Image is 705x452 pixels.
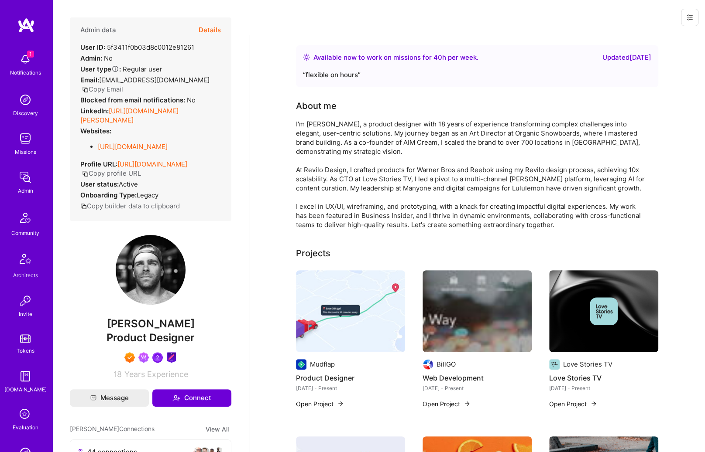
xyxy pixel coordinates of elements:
[19,309,32,319] div: Invite
[13,109,38,118] div: Discovery
[17,169,34,186] img: admin teamwork
[549,270,658,352] img: cover
[152,389,231,407] button: Connect
[80,43,105,51] strong: User ID:
[563,360,612,369] div: Love Stories TV
[80,160,117,168] strong: Profile URL:
[80,43,194,52] div: 5f3411f0b03d8c0012e81261
[99,76,210,84] span: [EMAIL_ADDRESS][DOMAIN_NAME]
[549,399,597,408] button: Open Project
[423,359,433,370] img: Company logo
[296,119,645,229] div: I'm [PERSON_NAME], a product designer with 18 years of experience transforming complex challenges...
[313,52,478,63] div: Available now to work on missions for h per week .
[80,180,119,188] strong: User status:
[117,160,187,168] a: [URL][DOMAIN_NAME]
[199,17,221,43] button: Details
[17,292,34,309] img: Invite
[602,52,651,63] div: Updated [DATE]
[10,68,41,77] div: Notifications
[423,384,532,393] div: [DATE] - Present
[203,424,231,434] button: View All
[116,235,186,305] img: User Avatar
[172,394,180,402] i: icon Connect
[80,95,196,105] div: No
[82,170,89,177] i: icon Copy
[90,395,96,401] i: icon Mail
[15,207,36,228] img: Community
[433,53,442,61] span: 40
[98,143,168,151] a: [URL][DOMAIN_NAME]
[296,399,344,408] button: Open Project
[296,247,330,260] div: Projects
[549,359,560,370] img: Company logo
[337,400,344,407] img: arrow-right
[17,17,35,33] img: logo
[27,51,34,58] span: 1
[119,180,138,188] span: Active
[82,169,141,178] button: Copy profile URL
[80,54,113,63] div: No
[437,360,456,369] div: BillGO
[296,359,306,370] img: Company logo
[423,270,532,352] img: Web Development
[80,65,121,73] strong: User type :
[310,360,335,369] div: Mudflap
[17,51,34,68] img: bell
[124,370,188,379] span: Years Experience
[296,99,337,112] div: About me
[124,352,135,363] img: Exceptional A.Teamer
[423,372,532,384] h4: Web Development
[17,91,34,109] img: discovery
[80,96,187,104] strong: Blocked from email notifications:
[549,372,658,384] h4: Love Stories TV
[80,65,162,74] div: Regular user
[80,191,137,199] strong: Onboarding Type:
[303,70,651,80] div: “ flexible on hours ”
[80,127,111,135] strong: Websites:
[296,270,405,352] img: Product Designer
[296,384,405,393] div: [DATE] - Present
[15,147,36,156] div: Missions
[82,86,89,93] i: icon Copy
[20,334,31,343] img: tokens
[113,370,122,379] span: 18
[80,54,102,62] strong: Admin:
[80,26,116,34] h4: Admin data
[80,203,87,210] i: icon Copy
[70,424,155,434] span: [PERSON_NAME] Connections
[137,191,158,199] span: legacy
[13,423,38,432] div: Evaluation
[13,271,38,280] div: Architects
[82,85,123,94] button: Copy Email
[80,201,180,211] button: Copy builder data to clipboard
[464,400,471,407] img: arrow-right
[4,385,47,394] div: [DOMAIN_NAME]
[80,107,179,124] a: [URL][DOMAIN_NAME][PERSON_NAME]
[15,250,36,271] img: Architects
[18,186,33,195] div: Admin
[17,130,34,147] img: teamwork
[549,384,658,393] div: [DATE] - Present
[11,228,39,238] div: Community
[17,346,34,355] div: Tokens
[166,352,177,363] img: Product Design Guild
[80,107,109,115] strong: LinkedIn:
[70,389,149,407] button: Message
[70,317,231,330] span: [PERSON_NAME]
[80,76,99,84] strong: Email:
[17,406,34,423] i: icon SelectionTeam
[590,297,618,325] img: Company logo
[296,372,405,384] h4: Product Designer
[111,65,119,73] i: Help
[107,331,195,344] span: Product Designer
[423,399,471,408] button: Open Project
[17,367,34,385] img: guide book
[590,400,597,407] img: arrow-right
[138,352,149,363] img: Been on Mission
[303,54,310,61] img: Availability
